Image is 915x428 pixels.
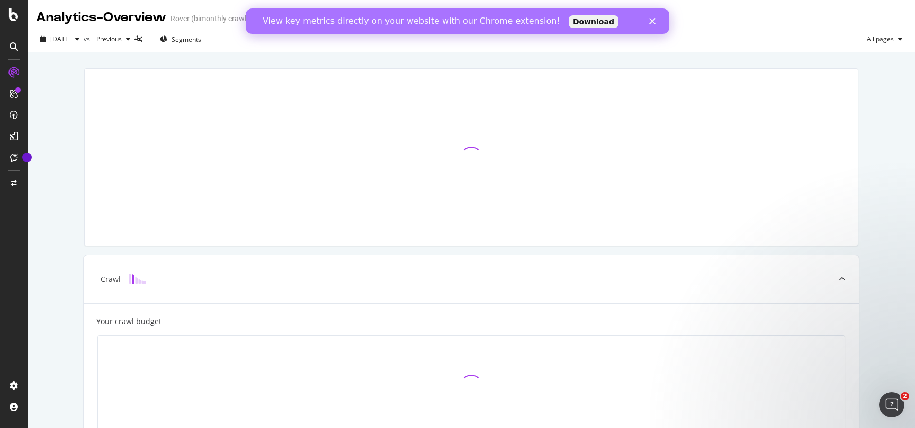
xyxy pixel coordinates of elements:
button: [DATE] [36,31,84,48]
button: All pages [863,31,907,48]
span: 2 [901,392,909,400]
iframe: Intercom live chat [879,392,904,417]
span: Previous [92,34,122,43]
div: Rover (bimonthly crawl) [171,13,249,24]
div: Your crawl budget [96,316,162,327]
button: Previous [92,31,134,48]
span: vs [84,34,92,43]
button: Segments [156,31,205,48]
img: block-icon [129,274,146,284]
span: All pages [863,34,894,43]
iframe: Intercom live chat banner [246,8,669,34]
div: Close [403,10,414,16]
div: Crawl [101,274,121,284]
span: 2025 Aug. 13th [50,34,71,43]
span: Segments [172,35,201,44]
div: Analytics - Overview [36,8,166,26]
div: Tooltip anchor [22,153,32,162]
